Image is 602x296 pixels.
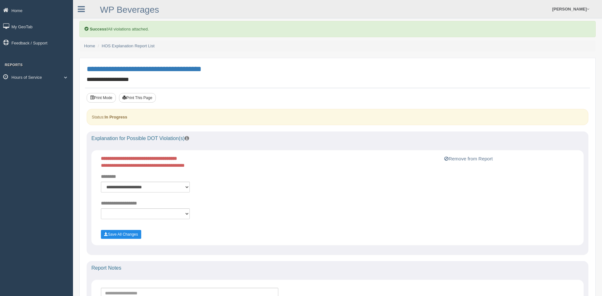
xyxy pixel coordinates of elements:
[87,109,588,125] div: Status:
[84,44,95,48] a: Home
[87,261,588,275] div: Report Notes
[87,93,116,103] button: Print Mode
[104,115,127,119] strong: In Progress
[79,21,596,37] div: All violations attached.
[102,44,155,48] a: HOS Explanation Report List
[442,155,494,163] button: Remove from Report
[100,5,159,15] a: WP Beverages
[101,230,141,239] button: Save
[87,131,588,145] div: Explanation for Possible DOT Violation(s)
[90,27,108,31] b: Success!
[119,93,156,103] button: Print This Page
